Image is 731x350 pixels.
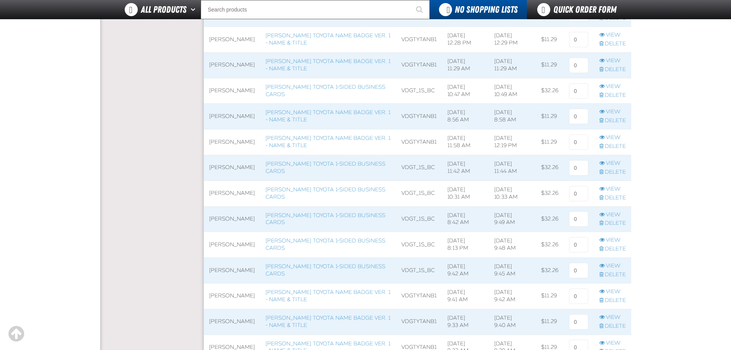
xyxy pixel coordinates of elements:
[599,143,626,150] a: Delete row action
[141,3,186,17] span: All Products
[569,160,588,176] input: 0
[489,104,536,129] td: [DATE] 8:58 AM
[442,27,489,53] td: [DATE] 12:28 PM
[536,206,564,232] td: $32.26
[396,206,442,232] td: VDGT_1S_BC
[266,212,385,226] a: [PERSON_NAME] Toyota 1-sided Business Cards
[489,129,536,155] td: [DATE] 12:19 PM
[599,323,626,330] a: Delete row action
[599,92,626,99] a: Delete row action
[396,283,442,309] td: VDGTYTANB1
[599,288,626,295] a: View row action
[455,4,518,15] span: No Shopping Lists
[266,84,385,98] a: [PERSON_NAME] Toyota 1-sided Business Cards
[442,232,489,258] td: [DATE] 8:13 PM
[396,155,442,181] td: VDGT_1S_BC
[536,78,564,104] td: $32.26
[396,258,442,284] td: VDGT_1S_BC
[599,108,626,116] a: View row action
[489,181,536,206] td: [DATE] 10:33 AM
[536,309,564,335] td: $11.29
[599,40,626,48] a: Delete row action
[599,66,626,73] a: Delete row action
[536,155,564,181] td: $32.26
[442,309,489,335] td: [DATE] 9:33 AM
[396,52,442,78] td: VDGTYTANB1
[204,258,260,284] td: [PERSON_NAME]
[536,258,564,284] td: $32.26
[489,52,536,78] td: [DATE] 11:29 AM
[599,160,626,167] a: View row action
[204,155,260,181] td: [PERSON_NAME]
[569,83,588,99] input: 0
[489,27,536,53] td: [DATE] 12:29 PM
[266,109,391,123] a: [PERSON_NAME] Toyota Name Badge Ver. 1 - Name & Title
[442,104,489,129] td: [DATE] 8:56 AM
[266,161,385,174] a: [PERSON_NAME] Toyota 1-sided Business Cards
[442,206,489,232] td: [DATE] 8:42 AM
[599,262,626,270] a: View row action
[204,181,260,206] td: [PERSON_NAME]
[569,58,588,73] input: 0
[569,211,588,227] input: 0
[396,309,442,335] td: VDGTYTANB1
[266,237,385,251] a: [PERSON_NAME] Toyota 1-sided Business Cards
[599,57,626,65] a: View row action
[536,283,564,309] td: $11.29
[442,181,489,206] td: [DATE] 10:31 AM
[442,78,489,104] td: [DATE] 10:47 AM
[396,78,442,104] td: VDGT_1S_BC
[599,32,626,39] a: View row action
[396,232,442,258] td: VDGT_1S_BC
[442,258,489,284] td: [DATE] 9:42 AM
[266,263,385,277] a: [PERSON_NAME] Toyota 1-sided Business Cards
[396,27,442,53] td: VDGTYTANB1
[489,206,536,232] td: [DATE] 9:49 AM
[489,78,536,104] td: [DATE] 10:49 AM
[266,32,391,46] a: [PERSON_NAME] Toyota Name Badge Ver. 1 - Name & Title
[396,104,442,129] td: VDGTYTANB1
[204,52,260,78] td: [PERSON_NAME]
[599,169,626,176] a: Delete row action
[442,129,489,155] td: [DATE] 11:58 AM
[599,314,626,321] a: View row action
[204,309,260,335] td: [PERSON_NAME]
[599,220,626,227] a: Delete row action
[599,297,626,304] a: Delete row action
[569,134,588,150] input: 0
[204,129,260,155] td: [PERSON_NAME]
[599,134,626,141] a: View row action
[599,117,626,124] a: Delete row action
[266,186,385,200] a: [PERSON_NAME] Toyota 1-sided Business Cards
[599,194,626,202] a: Delete row action
[489,283,536,309] td: [DATE] 9:42 AM
[536,129,564,155] td: $11.29
[204,27,260,53] td: [PERSON_NAME]
[266,315,391,328] a: [PERSON_NAME] Toyota Name Badge Ver. 1 - Name & Title
[489,232,536,258] td: [DATE] 9:48 AM
[442,155,489,181] td: [DATE] 11:42 AM
[396,181,442,206] td: VDGT_1S_BC
[204,104,260,129] td: [PERSON_NAME]
[536,232,564,258] td: $32.26
[266,135,391,149] a: [PERSON_NAME] Toyota Name Badge Ver. 1 - Name & Title
[569,289,588,304] input: 0
[599,237,626,244] a: View row action
[489,155,536,181] td: [DATE] 11:44 AM
[599,340,626,347] a: View row action
[442,52,489,78] td: [DATE] 11:29 AM
[536,104,564,129] td: $11.29
[599,211,626,219] a: View row action
[569,32,588,47] input: 0
[266,58,391,72] a: [PERSON_NAME] Toyota Name Badge Ver. 1 - Name & Title
[569,263,588,278] input: 0
[396,129,442,155] td: VDGTYTANB1
[266,289,391,303] a: [PERSON_NAME] Toyota Name Badge Ver. 1 - Name & Title
[569,109,588,124] input: 0
[442,283,489,309] td: [DATE] 9:41 AM
[536,52,564,78] td: $11.29
[599,271,626,279] a: Delete row action
[536,27,564,53] td: $11.29
[536,181,564,206] td: $32.26
[599,186,626,193] a: View row action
